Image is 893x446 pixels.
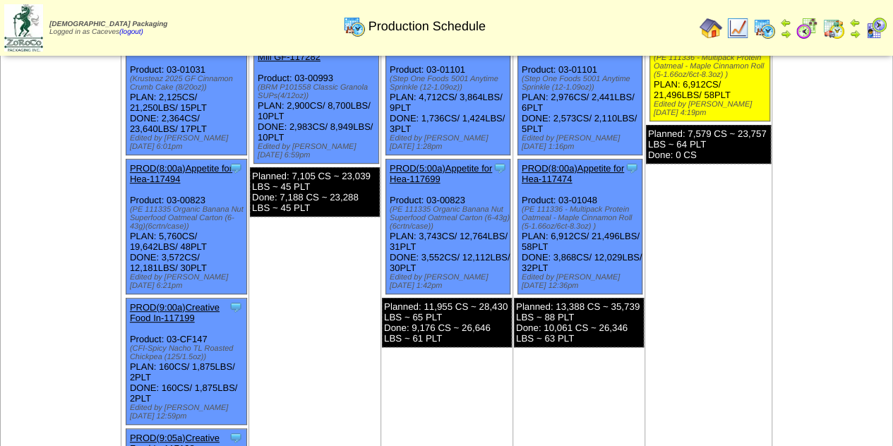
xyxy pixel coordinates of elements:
div: Edited by [PERSON_NAME] [DATE] 1:28pm [390,134,510,151]
div: Product: 03-01048 PLAN: 6,912CS / 21,496LBS / 58PLT [649,8,769,121]
span: [DEMOGRAPHIC_DATA] Packaging [49,20,167,28]
div: Product: 03-01031 PLAN: 2,125CS / 21,250LBS / 15PLT DONE: 2,364CS / 23,640LBS / 17PLT [126,29,246,155]
img: Tooltip [229,161,243,175]
div: Product: 03-CF147 PLAN: 160CS / 1,875LBS / 2PLT DONE: 160CS / 1,875LBS / 2PLT [126,299,246,425]
img: Tooltip [493,161,507,175]
a: (logout) [119,28,143,36]
span: Logged in as Caceves [49,20,167,36]
div: (PE 111335 Organic Banana Nut Superfood Oatmeal Carton (6-43g)(6crtn/case)) [390,205,510,231]
div: (PE 111336 - Multipack Protein Oatmeal - Maple Cinnamon Roll (5-1.66oz/6ct-8.3oz) ) [522,205,642,231]
img: Tooltip [229,430,243,445]
img: calendarblend.gif [796,17,818,40]
a: PROD(5:00a)Appetite for Hea-117699 [390,163,492,184]
div: Planned: 7,579 CS ~ 23,757 LBS ~ 64 PLT Done: 0 CS [646,125,771,164]
img: calendarprod.gif [753,17,776,40]
div: Edited by [PERSON_NAME] [DATE] 6:59pm [258,143,378,159]
a: PROD(9:00a)Creative Food In-117199 [130,302,220,323]
div: Edited by [PERSON_NAME] [DATE] 6:01pm [130,134,246,151]
a: PROD(8:00a)Appetite for Hea-117494 [130,163,232,184]
img: calendarprod.gif [343,15,366,37]
img: arrowright.gif [849,28,861,40]
div: (CFI-Spicy Nacho TL Roasted Chickpea (125/1.5oz)) [130,344,246,361]
div: Product: 03-01101 PLAN: 4,712CS / 3,864LBS / 9PLT DONE: 1,736CS / 1,424LBS / 3PLT [385,29,510,155]
span: Production Schedule [368,19,486,34]
div: (PE 111335 Organic Banana Nut Superfood Oatmeal Carton (6-43g)(6crtn/case)) [130,205,246,231]
div: (Krusteaz 2025 GF Cinnamon Crumb Cake (8/20oz)) [130,75,246,92]
div: Edited by [PERSON_NAME] [DATE] 4:19pm [654,100,769,117]
a: PROD(8:00a)Appetite for Hea-117474 [522,163,624,184]
div: Planned: 11,955 CS ~ 28,430 LBS ~ 65 PLT Done: 9,176 CS ~ 26,646 LBS ~ 61 PLT [382,298,512,347]
img: line_graph.gif [726,17,749,40]
div: (Step One Foods 5001 Anytime Sprinkle (12-1.09oz)) [390,75,510,92]
div: Product: 03-00823 PLAN: 3,743CS / 12,764LBS / 31PLT DONE: 3,552CS / 12,112LBS / 30PLT [385,159,510,294]
div: Product: 03-00823 PLAN: 5,760CS / 19,642LBS / 48PLT DONE: 3,572CS / 12,181LBS / 30PLT [126,159,246,294]
div: (PE 111336 - Multipack Protein Oatmeal - Maple Cinnamon Roll (5-1.66oz/6ct-8.3oz) ) [654,54,769,79]
div: Planned: 13,388 CS ~ 35,739 LBS ~ 88 PLT Done: 10,061 CS ~ 26,346 LBS ~ 63 PLT [514,298,644,347]
div: Edited by [PERSON_NAME] [DATE] 1:16pm [522,134,642,151]
img: zoroco-logo-small.webp [4,4,43,52]
img: calendarcustomer.gif [865,17,887,40]
div: (Step One Foods 5001 Anytime Sprinkle (12-1.09oz)) [522,75,642,92]
img: arrowleft.gif [780,17,791,28]
div: Edited by [PERSON_NAME] [DATE] 12:59pm [130,404,246,421]
div: Product: 03-01048 PLAN: 6,912CS / 21,496LBS / 58PLT DONE: 3,868CS / 12,029LBS / 32PLT [517,159,642,294]
img: arrowright.gif [780,28,791,40]
div: Product: 03-00993 PLAN: 2,900CS / 8,700LBS / 10PLT DONE: 2,983CS / 8,949LBS / 10PLT [254,37,379,164]
div: Edited by [PERSON_NAME] [DATE] 6:21pm [130,273,246,290]
div: (BRM P101558 Classic Granola SUPs(4/12oz)) [258,83,378,100]
div: Edited by [PERSON_NAME] [DATE] 1:42pm [390,273,510,290]
img: Tooltip [229,300,243,314]
div: Planned: 7,105 CS ~ 23,039 LBS ~ 45 PLT Done: 7,188 CS ~ 23,288 LBS ~ 45 PLT [250,167,380,217]
div: Product: 03-01101 PLAN: 2,976CS / 2,441LBS / 6PLT DONE: 2,573CS / 2,110LBS / 5PLT [517,29,642,155]
img: arrowleft.gif [849,17,861,28]
img: home.gif [700,17,722,40]
img: Tooltip [625,161,639,175]
img: calendarinout.gif [822,17,845,40]
div: Edited by [PERSON_NAME] [DATE] 12:36pm [522,273,642,290]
